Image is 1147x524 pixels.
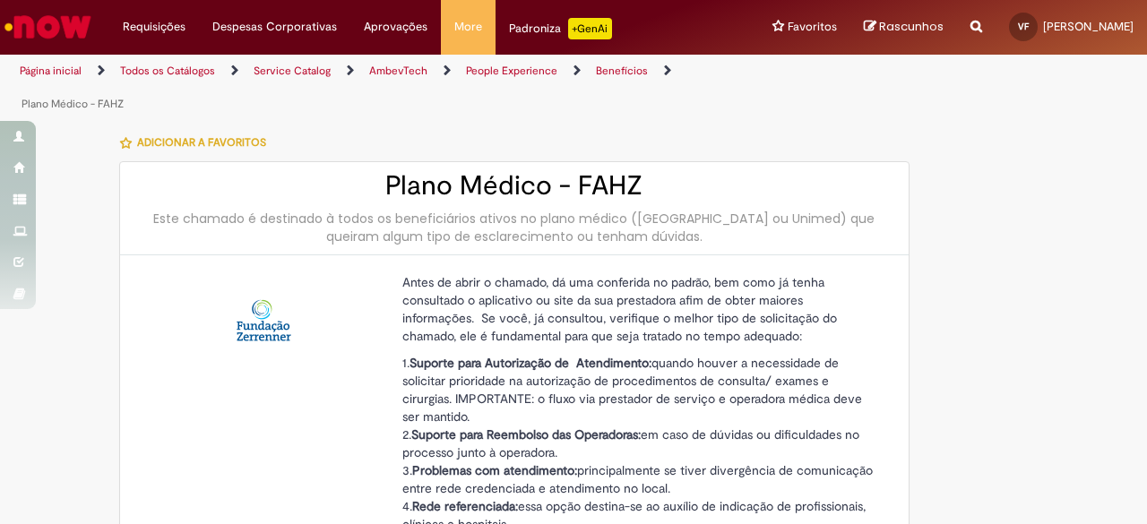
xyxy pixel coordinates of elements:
a: Plano Médico - FAHZ [22,97,124,111]
strong: Suporte para Autorização de Atendimento: [410,355,651,371]
span: Despesas Corporativas [212,18,337,36]
strong: Suporte para Reembolso das Operadoras: [411,426,641,442]
strong: Rede referenciada: [412,498,518,514]
span: Requisições [123,18,185,36]
img: ServiceNow [2,9,94,45]
a: AmbevTech [369,64,427,78]
ul: Trilhas de página [13,55,751,121]
p: Antes de abrir o chamado, dá uma conferida no padrão, bem como já tenha consultado o aplicativo o... [402,273,877,345]
span: [PERSON_NAME] [1043,19,1134,34]
span: Rascunhos [879,18,944,35]
div: Este chamado é destinado à todos os beneficiários ativos no plano médico ([GEOGRAPHIC_DATA] ou Un... [138,210,891,245]
strong: Problemas com atendimento: [412,462,577,478]
a: Rascunhos [864,19,944,36]
h2: Plano Médico - FAHZ [138,171,891,201]
a: People Experience [466,64,557,78]
button: Adicionar a Favoritos [119,124,276,161]
span: Adicionar a Favoritos [137,135,266,150]
a: Todos os Catálogos [120,64,215,78]
span: VF [1018,21,1029,32]
p: +GenAi [568,18,612,39]
a: Benefícios [596,64,648,78]
div: Padroniza [509,18,612,39]
span: Aprovações [364,18,427,36]
img: Plano Médico - FAHZ [235,291,292,348]
span: Favoritos [788,18,837,36]
span: More [454,18,482,36]
a: Service Catalog [254,64,331,78]
a: Página inicial [20,64,82,78]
